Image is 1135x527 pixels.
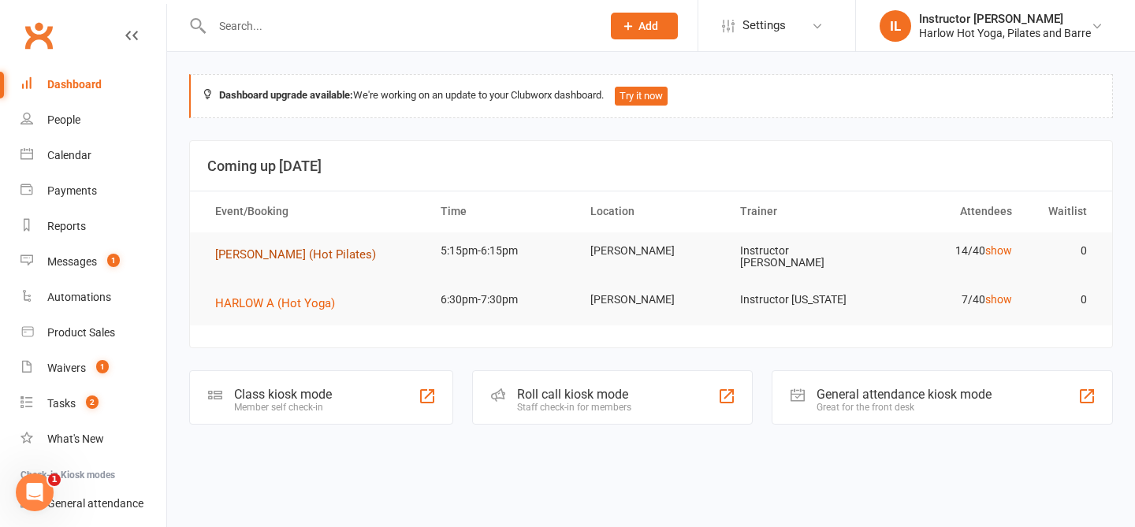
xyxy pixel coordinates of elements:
div: Tasks [47,397,76,410]
div: Automations [47,291,111,303]
div: Payments [47,184,97,197]
td: 0 [1026,281,1101,318]
a: General attendance kiosk mode [20,486,166,521]
span: HARLOW A (Hot Yoga) [215,296,335,310]
button: Try it now [615,87,668,106]
iframe: Intercom live chat [16,473,54,511]
button: Add [611,13,678,39]
a: Automations [20,280,166,315]
td: Instructor [PERSON_NAME] [726,232,876,282]
div: Waivers [47,362,86,374]
th: Trainer [726,191,876,232]
span: 1 [96,360,109,373]
a: Clubworx [19,16,58,55]
div: Member self check-in [234,402,332,413]
span: 1 [107,254,120,267]
a: People [20,102,166,138]
div: Instructor [PERSON_NAME] [919,12,1091,26]
div: Dashboard [47,78,102,91]
td: 6:30pm-7:30pm [426,281,576,318]
div: Product Sales [47,326,115,339]
div: We're working on an update to your Clubworx dashboard. [189,74,1113,118]
div: Roll call kiosk mode [517,387,631,402]
td: 0 [1026,232,1101,269]
input: Search... [207,15,590,37]
a: Calendar [20,138,166,173]
div: What's New [47,432,104,445]
a: show [985,244,1012,257]
div: Staff check-in for members [517,402,631,413]
a: Dashboard [20,67,166,102]
td: 14/40 [876,232,1025,269]
td: 5:15pm-6:15pm [426,232,576,269]
div: Calendar [47,149,91,161]
div: IL [880,10,911,42]
span: 1 [48,473,61,486]
div: General attendance kiosk mode [817,387,992,402]
a: Reports [20,209,166,244]
div: People [47,113,80,126]
div: Reports [47,220,86,232]
a: Product Sales [20,315,166,351]
strong: Dashboard upgrade available: [219,89,353,101]
td: [PERSON_NAME] [576,232,726,269]
a: What's New [20,421,166,457]
div: Messages [47,255,97,268]
a: Waivers 1 [20,351,166,386]
td: [PERSON_NAME] [576,281,726,318]
a: Tasks 2 [20,386,166,421]
th: Event/Booking [201,191,426,232]
th: Waitlist [1026,191,1101,232]
a: Payments [20,173,166,209]
th: Location [576,191,726,232]
th: Time [426,191,576,232]
th: Attendees [876,191,1025,232]
td: 7/40 [876,281,1025,318]
td: Instructor [US_STATE] [726,281,876,318]
span: Add [638,20,658,32]
button: HARLOW A (Hot Yoga) [215,294,346,313]
div: Harlow Hot Yoga, Pilates and Barre [919,26,1091,40]
div: Class kiosk mode [234,387,332,402]
h3: Coming up [DATE] [207,158,1095,174]
span: 2 [86,395,99,409]
a: show [985,293,1012,306]
div: Great for the front desk [817,402,992,413]
span: Settings [742,8,786,43]
button: [PERSON_NAME] (Hot Pilates) [215,245,387,264]
span: [PERSON_NAME] (Hot Pilates) [215,247,376,262]
a: Messages 1 [20,244,166,280]
div: General attendance [47,497,143,510]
